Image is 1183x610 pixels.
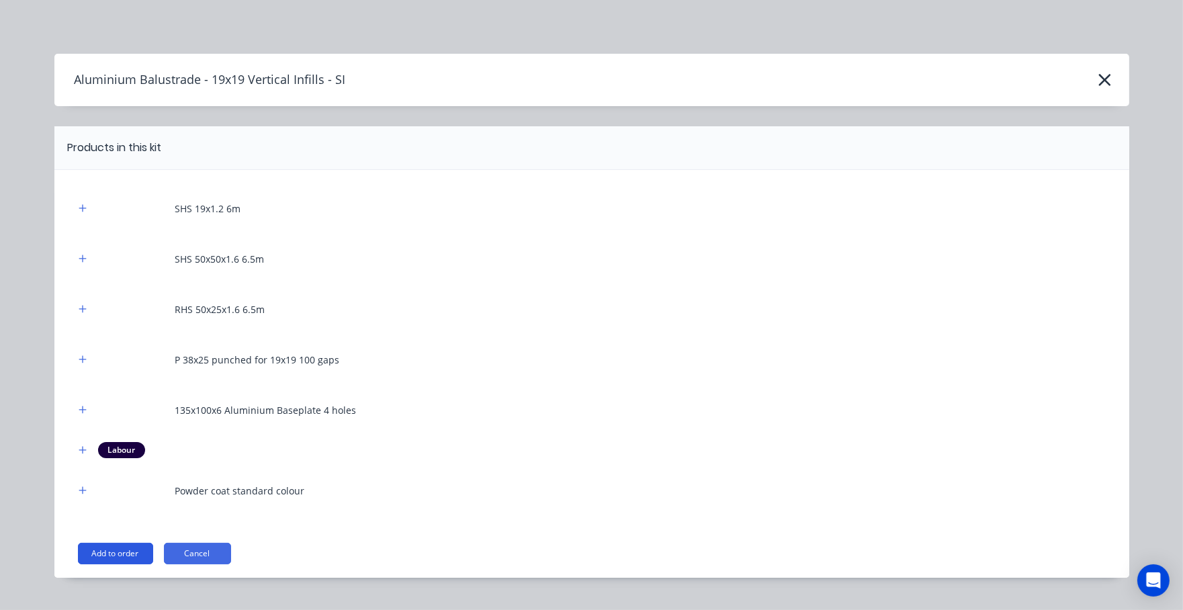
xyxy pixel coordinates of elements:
[78,543,153,564] button: Add to order
[164,543,231,564] button: Cancel
[175,252,265,266] div: SHS 50x50x1.6 6.5m
[175,302,265,316] div: RHS 50x25x1.6 6.5m
[175,202,241,216] div: SHS 19x1.2 6m
[175,403,357,417] div: 135x100x6 Aluminium Baseplate 4 holes
[54,67,346,93] h4: Aluminium Balustrade - 19x19 Vertical Infills - SI
[68,140,162,156] div: Products in this kit
[98,442,145,458] div: Labour
[175,484,305,498] div: Powder coat standard colour
[175,353,340,367] div: P 38x25 punched for 19x19 100 gaps
[1137,564,1170,597] div: Open Intercom Messenger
